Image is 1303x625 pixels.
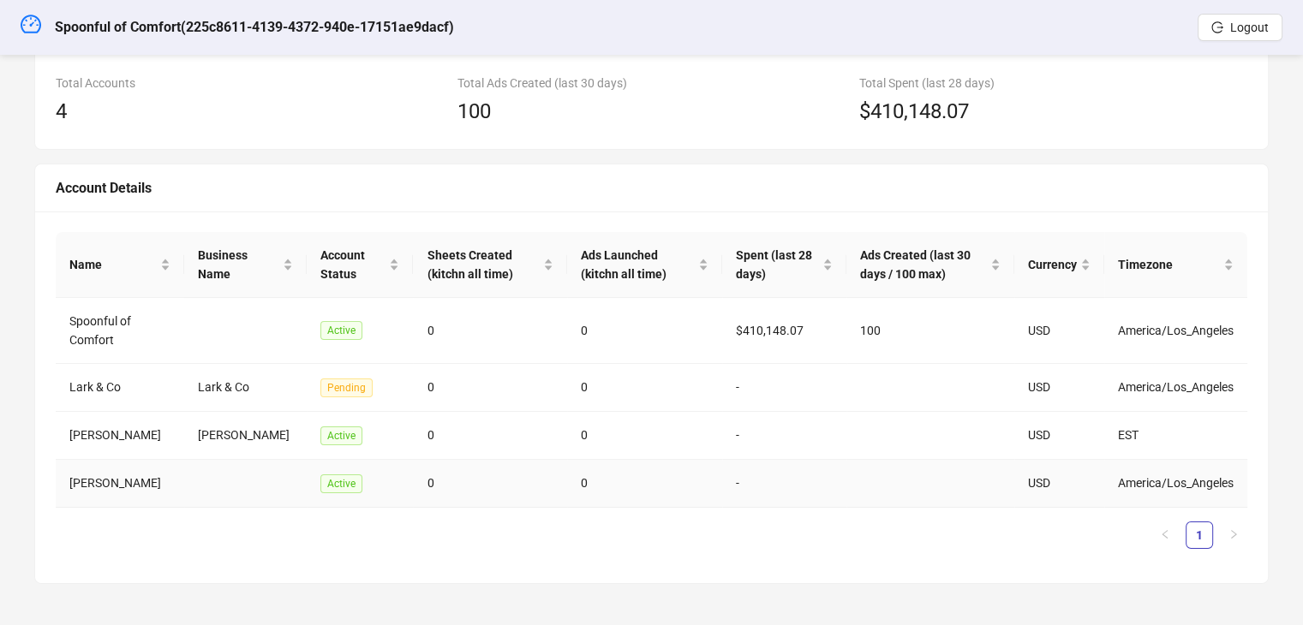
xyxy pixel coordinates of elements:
span: Spent (last 28 days) [736,246,819,283]
td: 0 [413,298,567,364]
th: Currency [1014,232,1104,298]
td: 0 [413,412,567,460]
td: - [722,460,846,508]
th: Timezone [1104,232,1247,298]
td: EST [1104,412,1247,460]
td: [PERSON_NAME] [184,412,307,460]
td: 0 [567,460,722,508]
td: America/Los_Angeles [1104,460,1247,508]
span: Active [320,426,362,445]
span: Timezone [1118,255,1220,274]
td: 0 [413,364,567,412]
td: 0 [413,460,567,508]
span: Active [320,474,362,493]
td: Spoonful of Comfort [56,298,184,364]
th: Sheets Created (kitchn all time) [413,232,567,298]
a: 1 [1186,522,1212,548]
td: Lark & Co [184,364,307,412]
td: 0 [567,364,722,412]
button: Logout [1198,14,1282,41]
td: America/Los_Angeles [1104,298,1247,364]
td: Lark & Co [56,364,184,412]
td: USD [1014,298,1104,364]
th: Name [56,232,184,298]
td: $410,148.07 [722,298,846,364]
span: Sheets Created (kitchn all time) [427,246,540,283]
span: $410,148.07 [859,96,969,128]
td: [PERSON_NAME] [56,412,184,460]
span: 100 [457,99,491,123]
span: left [1160,529,1170,539]
span: Active [320,321,362,340]
span: right [1228,529,1239,539]
th: Ads Launched (kitchn all time) [567,232,722,298]
div: Account Details [56,177,1247,199]
td: 0 [567,298,722,364]
li: Next Page [1220,521,1247,549]
button: right [1220,521,1247,549]
span: Name [69,255,157,274]
td: [PERSON_NAME] [56,460,184,508]
td: America/Los_Angeles [1104,364,1247,412]
span: dashboard [21,14,41,34]
h5: Spoonful of Comfort ( 225c8611-4139-4372-940e-17151ae9dacf ) [55,17,454,38]
td: 100 [846,298,1014,364]
span: Ads Launched (kitchn all time) [581,246,695,283]
li: 1 [1186,521,1213,549]
th: Account Status [307,232,414,298]
span: Currency [1028,255,1077,274]
td: - [722,364,846,412]
td: USD [1014,412,1104,460]
div: Total Spent (last 28 days) [859,74,1247,92]
td: USD [1014,460,1104,508]
span: Account Status [320,246,386,283]
div: Total Accounts [56,74,444,92]
th: Ads Created (last 30 days / 100 max) [846,232,1014,298]
th: Business Name [184,232,307,298]
span: Ads Created (last 30 days / 100 max) [860,246,987,283]
span: Pending [320,378,373,397]
th: Spent (last 28 days) [722,232,846,298]
td: 0 [567,412,722,460]
span: Business Name [198,246,279,283]
span: logout [1211,21,1223,33]
button: left [1151,521,1179,549]
td: USD [1014,364,1104,412]
td: - [722,412,846,460]
span: 4 [56,99,67,123]
div: Total Ads Created (last 30 days) [457,74,846,92]
span: Logout [1230,21,1269,34]
li: Previous Page [1151,521,1179,549]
